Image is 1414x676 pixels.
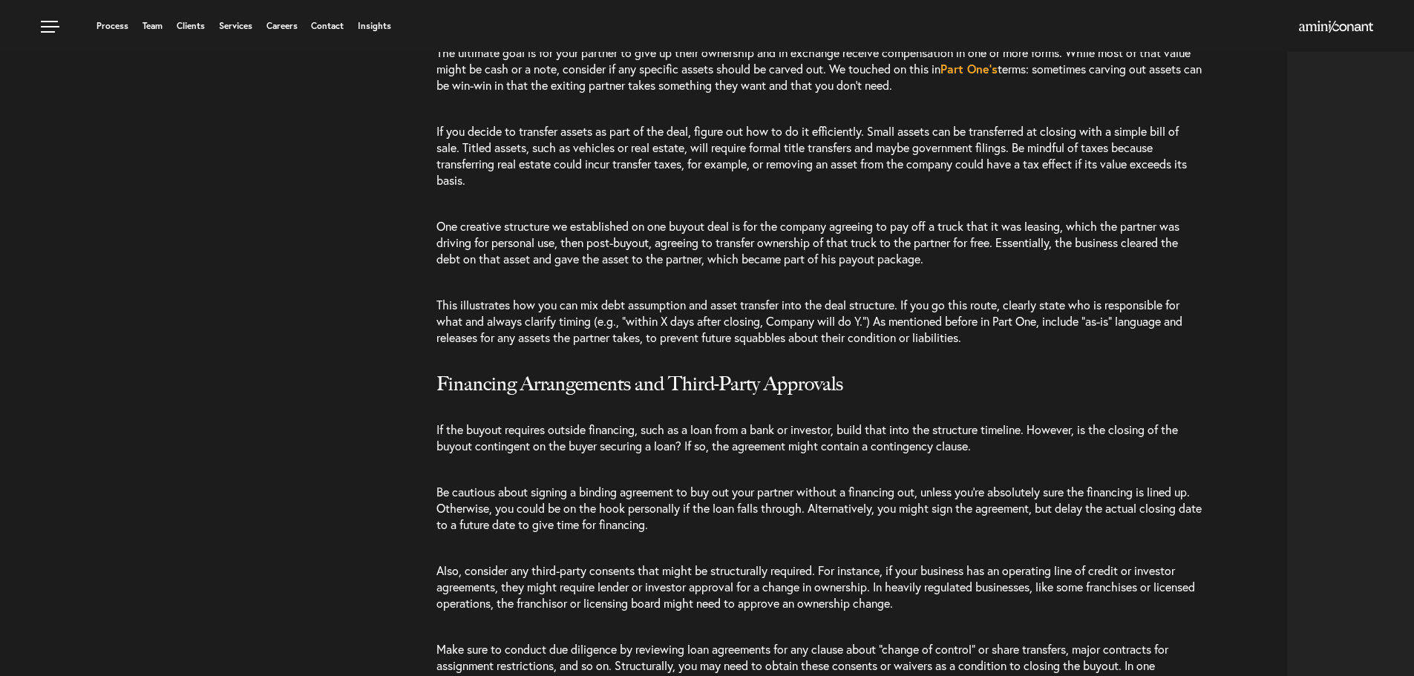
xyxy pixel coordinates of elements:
[436,45,1202,93] span: The ultimate goal is for your partner to give up their ownership and in exchange receive compensa...
[177,22,205,30] a: Clients
[311,22,344,30] a: Contact
[1299,22,1373,33] a: Home
[219,22,252,30] a: Services
[143,22,163,30] a: Team
[436,562,1195,611] span: Also, consider any third-party consents that might be structurally required. For instance, if you...
[96,22,128,30] a: Process
[436,123,1187,188] span: If you decide to transfer assets as part of the deal, figure out how to do it efficiently. Small ...
[1299,21,1373,33] img: Amini & Conant
[436,484,1202,532] span: Be cautious about signing a binding agreement to buy out your partner without a financing out, un...
[266,22,298,30] a: Careers
[436,297,1182,345] span: This illustrates how you can mix debt assumption and asset transfer into the deal structure. If y...
[436,421,1178,453] span: If the buyout requires outside financing, such as a loan from a bank or investor, build that into...
[940,61,998,76] a: Part One’s
[358,22,391,30] a: Insights
[436,218,1179,266] span: One creative structure we established on one buyout deal is for the company agreeing to pay off a...
[436,372,843,396] span: Financing Arrangements and Third-Party Approvals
